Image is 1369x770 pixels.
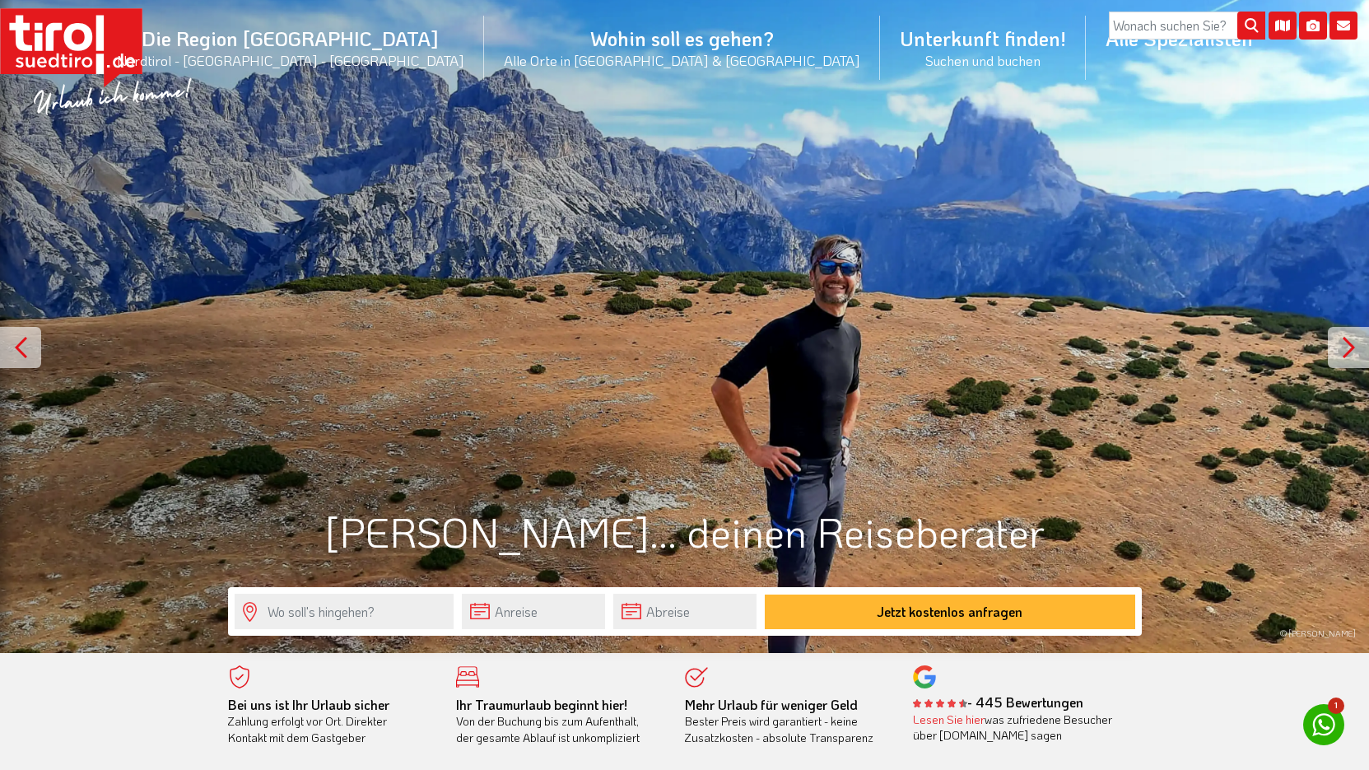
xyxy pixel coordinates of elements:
[456,696,627,713] b: Ihr Traumurlaub beginnt hier!
[462,594,605,629] input: Anreise
[765,595,1135,629] button: Jetzt kostenlos anfragen
[235,594,454,629] input: Wo soll's hingehen?
[1269,12,1297,40] i: Karte öffnen
[685,697,889,746] div: Bester Preis wird garantiert - keine Zusatzkosten - absolute Transparenz
[228,509,1142,554] h1: [PERSON_NAME]... deinen Reiseberater
[97,7,484,87] a: Die Region [GEOGRAPHIC_DATA]Nordtirol - [GEOGRAPHIC_DATA] - [GEOGRAPHIC_DATA]
[456,697,660,746] div: Von der Buchung bis zum Aufenthalt, der gesamte Ablauf ist unkompliziert
[228,697,432,746] div: Zahlung erfolgt vor Ort. Direkter Kontakt mit dem Gastgeber
[504,51,860,69] small: Alle Orte in [GEOGRAPHIC_DATA] & [GEOGRAPHIC_DATA]
[1328,698,1344,714] span: 1
[1329,12,1357,40] i: Kontakt
[913,712,985,727] a: Lesen Sie hier
[880,7,1086,87] a: Unterkunft finden!Suchen und buchen
[1109,12,1265,40] input: Wonach suchen Sie?
[228,696,389,713] b: Bei uns ist Ihr Urlaub sicher
[900,51,1066,69] small: Suchen und buchen
[613,594,757,629] input: Abreise
[117,51,464,69] small: Nordtirol - [GEOGRAPHIC_DATA] - [GEOGRAPHIC_DATA]
[1303,704,1344,745] a: 1
[1086,7,1273,69] a: Alle Spezialisten
[484,7,880,87] a: Wohin soll es gehen?Alle Orte in [GEOGRAPHIC_DATA] & [GEOGRAPHIC_DATA]
[685,696,858,713] b: Mehr Urlaub für weniger Geld
[913,693,1083,711] b: - 445 Bewertungen
[913,712,1117,744] div: was zufriedene Besucher über [DOMAIN_NAME] sagen
[1299,12,1327,40] i: Fotogalerie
